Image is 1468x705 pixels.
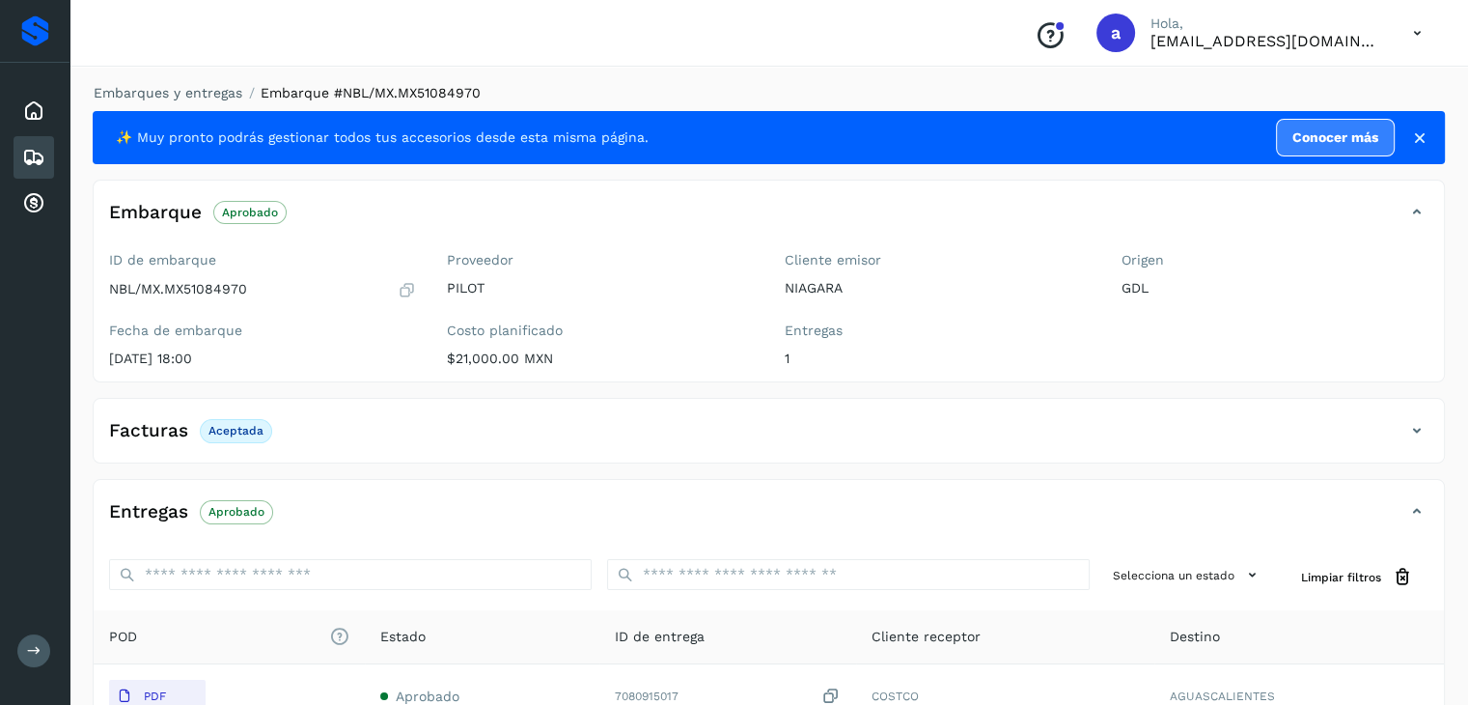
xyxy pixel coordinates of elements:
[1105,559,1270,591] button: Selecciona un estado
[208,424,263,437] p: Aceptada
[208,505,264,519] p: Aprobado
[109,627,349,647] span: POD
[785,323,1092,339] label: Entregas
[94,495,1444,544] div: EntregasAprobado
[116,127,649,148] span: ✨ Muy pronto podrás gestionar todos tus accesorios desde esta misma página.
[1122,280,1428,296] p: GDL
[14,136,54,179] div: Embarques
[109,202,202,224] h4: Embarque
[109,351,416,367] p: [DATE] 18:00
[1286,559,1428,595] button: Limpiar filtros
[93,83,1445,103] nav: breadcrumb
[144,690,166,703] p: PDF
[14,183,54,225] div: Cuentas por cobrar
[222,206,278,219] p: Aprobado
[94,85,242,100] a: Embarques y entregas
[1150,32,1382,50] p: aux.facturacion@atpilot.mx
[615,627,705,647] span: ID de entrega
[109,281,247,297] p: NBL/MX.MX51084970
[785,252,1092,268] label: Cliente emisor
[396,689,459,704] span: Aprobado
[1276,119,1395,156] a: Conocer más
[1150,15,1382,32] p: Hola,
[447,280,754,296] p: PILOT
[380,627,426,647] span: Estado
[447,351,754,367] p: $21,000.00 MXN
[261,85,481,100] span: Embarque #NBL/MX.MX51084970
[94,414,1444,463] div: FacturasAceptada
[447,252,754,268] label: Proveedor
[447,323,754,339] label: Costo planificado
[872,627,981,647] span: Cliente receptor
[109,420,188,442] h4: Facturas
[94,196,1444,244] div: EmbarqueAprobado
[785,351,1092,367] p: 1
[1301,569,1381,586] span: Limpiar filtros
[1122,252,1428,268] label: Origen
[109,501,188,523] h4: Entregas
[109,323,416,339] label: Fecha de embarque
[14,90,54,132] div: Inicio
[1170,627,1220,647] span: Destino
[109,252,416,268] label: ID de embarque
[785,280,1092,296] p: NIAGARA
